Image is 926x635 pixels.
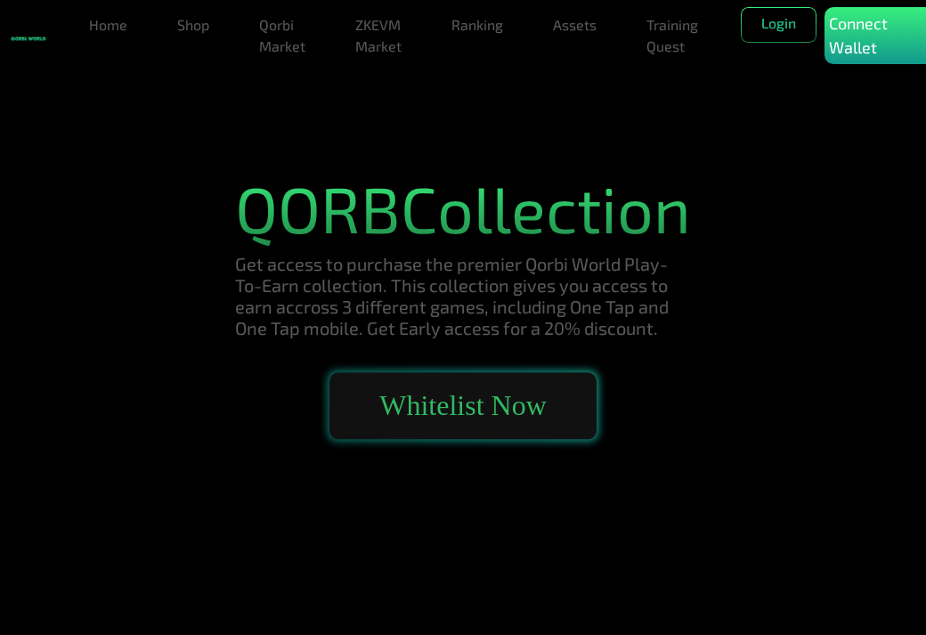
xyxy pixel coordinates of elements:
a: ZKEVM Market [348,7,409,64]
h1: QORB Collection [235,169,691,246]
a: Ranking [444,7,510,43]
button: Login [741,7,816,43]
a: Qorbi Market [252,7,313,64]
a: Shop [170,7,216,43]
a: Training Quest [639,7,705,64]
h5: Get access to purchase the premier Qorbi World Play-To-Earn collection. This collection gives you... [235,253,691,338]
a: Home [82,7,134,43]
a: Assets [546,7,604,43]
img: sticky brand-logo [11,37,46,41]
button: Whitelist Now [329,372,597,439]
